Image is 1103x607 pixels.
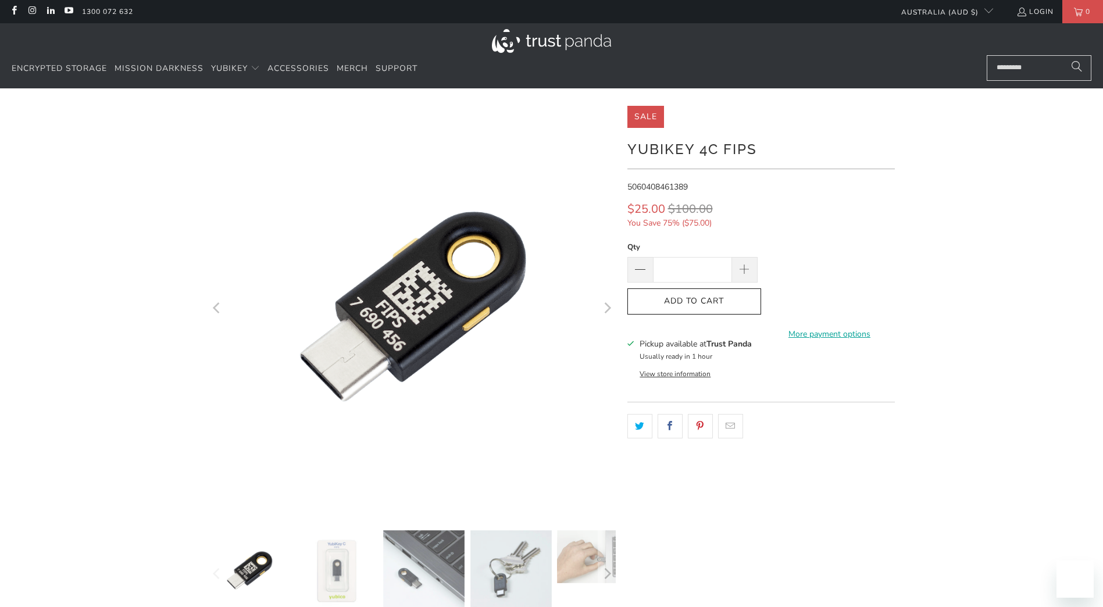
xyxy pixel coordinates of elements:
[765,328,895,341] a: More payment options
[627,288,761,315] button: Add to Cart
[267,55,329,83] a: Accessories
[627,217,800,230] span: You Save 75% ( )
[718,414,743,438] a: Email this to a friend
[627,201,665,217] span: $25.00
[1016,5,1054,18] a: Login
[1062,55,1091,81] button: Search
[115,55,204,83] a: Mission Darkness
[557,530,638,583] img: YubiKey 4C FIPS - Trust Panda
[627,414,652,438] a: Share this on Twitter
[63,7,73,16] a: Trust Panda Australia on YouTube
[492,29,611,53] img: Trust Panda Australia
[1056,560,1094,598] iframe: Button to launch messaging window
[627,181,688,192] span: 5060408461389
[987,55,1091,81] input: Search...
[640,369,711,379] button: View store information
[640,338,752,350] h3: Pickup available at
[668,201,713,217] span: $100.00
[640,297,749,306] span: Add to Cart
[627,241,758,253] label: Qty
[115,63,204,74] span: Mission Darkness
[706,338,752,349] b: Trust Panda
[337,55,368,83] a: Merch
[12,63,107,74] span: Encrypted Storage
[82,5,133,18] a: 1300 072 632
[267,63,329,74] span: Accessories
[376,55,417,83] a: Support
[209,106,616,513] a: YubiKey 4C FIPS - Trust Panda
[634,111,657,122] span: Sale
[688,414,713,438] a: Share this on Pinterest
[211,63,248,74] span: YubiKey
[684,217,709,228] span: $75.00
[12,55,417,83] nav: Translation missing: en.navigation.header.main_nav
[9,7,19,16] a: Trust Panda Australia on Facebook
[337,63,368,74] span: Merch
[640,352,712,361] small: Usually ready in 1 hour
[208,106,227,513] button: Previous
[658,414,683,438] a: Share this on Facebook
[45,7,55,16] a: Trust Panda Australia on LinkedIn
[376,63,417,74] span: Support
[27,7,37,16] a: Trust Panda Australia on Instagram
[211,55,260,83] summary: YubiKey
[627,137,895,160] h1: YubiKey 4C FIPS
[12,55,107,83] a: Encrypted Storage
[598,106,616,513] button: Next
